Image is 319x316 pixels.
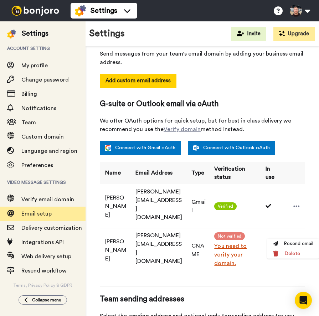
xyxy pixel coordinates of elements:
[100,99,305,109] span: G-suite or Outlook email via oAuth
[273,27,315,41] button: Upgrade
[75,5,86,16] img: settings-colored.svg
[21,254,71,259] span: Web delivery setup
[135,189,182,220] span: [PERSON_NAME][EMAIL_ADDRESS][DOMAIN_NAME]
[100,50,305,67] span: Send messages from your team's email domain by adding your business email address.
[295,292,312,309] div: Open Intercom Messenger
[100,294,305,305] span: Team sending addresses
[9,6,62,16] img: bj-logo-header-white.svg
[7,30,16,38] img: settings-colored.svg
[32,297,61,303] span: Collapse menu
[260,162,279,184] th: In use
[193,145,199,151] img: outlook-white.svg
[21,91,37,97] span: Billing
[21,105,56,111] span: Notifications
[266,203,273,209] i: Used 1 times
[21,148,77,154] span: Language and region
[100,184,130,228] td: [PERSON_NAME]
[100,74,176,88] button: Add custom email address
[267,249,319,259] li: Delete
[231,27,266,41] button: Invite
[21,211,52,217] span: Email setup
[91,6,117,16] span: Settings
[21,162,53,168] span: Preferences
[188,141,275,155] a: Connect with Outlook oAuth
[214,232,245,240] span: Not verified
[164,126,201,132] a: Verify domain
[22,29,48,38] div: Settings
[89,29,125,39] h1: Settings
[186,162,209,184] th: Type
[130,162,186,184] th: Email Address
[135,233,182,264] span: [PERSON_NAME][EMAIL_ADDRESS][DOMAIN_NAME]
[267,239,319,249] li: Resend email
[21,77,69,83] span: Change password
[214,202,237,210] span: Verified
[21,134,64,140] span: Custom domain
[186,184,209,228] td: Gmail
[209,162,260,184] th: Verification status
[214,242,257,268] a: You need to verify your domain.
[100,162,130,184] th: Name
[21,197,74,202] span: Verify email domain
[21,239,64,245] span: Integrations API
[105,145,111,151] img: google.svg
[21,120,36,125] span: Team
[100,228,130,272] td: [PERSON_NAME]
[21,63,48,68] span: My profile
[100,116,305,134] span: We offer OAuth options for quick setup, but for best in class delivery we recommend you use the m...
[21,268,67,274] span: Resend workflow
[186,228,209,272] td: CNAME
[100,141,181,155] a: Connect with Gmail oAuth
[21,225,82,231] span: Delivery customization
[19,295,67,305] button: Collapse menu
